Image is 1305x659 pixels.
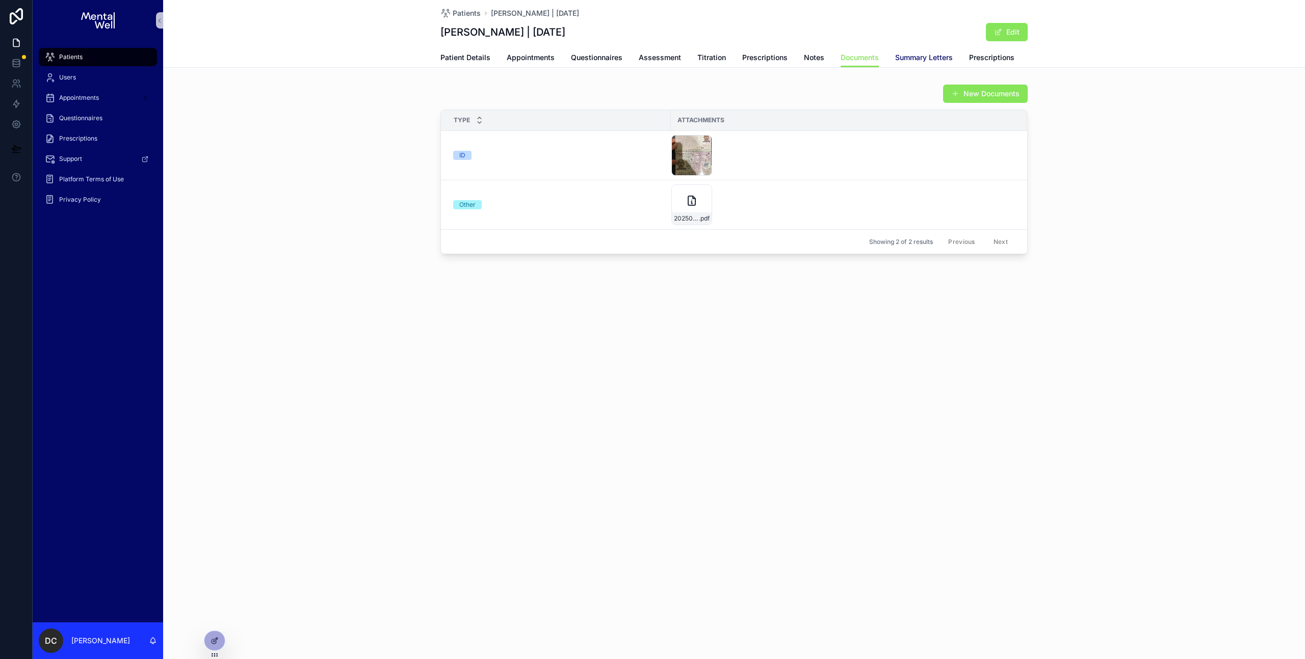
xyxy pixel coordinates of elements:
span: Prescriptions [742,52,788,63]
span: Notes [804,52,824,63]
a: Patient Details [440,48,490,69]
a: Questionnaires [571,48,622,69]
span: Type [454,116,470,124]
div: ID [459,151,465,160]
span: DC [45,635,57,647]
span: Patients [59,53,83,61]
a: Assessment [639,48,681,69]
a: [PERSON_NAME] | [DATE] [491,8,579,18]
span: Summary Letters [895,52,953,63]
a: ID [453,151,665,160]
span: Patients [453,8,481,18]
span: Documents [841,52,879,63]
a: Privacy Policy [39,190,157,209]
a: Prescriptions [39,129,157,148]
span: Patient Details [440,52,490,63]
a: Documents [841,48,879,68]
a: Appointments [507,48,555,69]
a: Notes [804,48,824,69]
a: Other [453,200,665,209]
a: Titration [697,48,726,69]
a: Patients [440,8,481,18]
a: Summary Letters [895,48,953,69]
span: Titration [697,52,726,63]
a: Patients [39,48,157,66]
a: Questionnaires [39,109,157,127]
a: Platform Terms of Use [39,170,157,188]
button: New Documents [943,85,1028,103]
div: Other [459,200,476,209]
span: Questionnaires [571,52,622,63]
span: Appointments [59,94,99,102]
a: Prescriptions [969,48,1014,69]
span: Prescriptions [59,134,97,143]
a: Prescriptions [742,48,788,69]
p: [PERSON_NAME] [71,636,130,646]
span: Assessment [639,52,681,63]
span: Platform Terms of Use [59,175,124,183]
span: .pdf [699,214,710,223]
a: Users [39,68,157,87]
a: Support [39,150,157,168]
img: App logo [81,12,114,29]
button: Edit [986,23,1028,41]
span: 20250801221708 [674,214,699,223]
span: Prescriptions [969,52,1014,63]
span: Privacy Policy [59,196,101,204]
span: Support [59,155,82,163]
a: Appointments [39,89,157,107]
a: 20250801221708.pdf [671,184,1014,225]
h1: [PERSON_NAME] | [DATE] [440,25,565,39]
span: Attachments [677,116,724,124]
span: Users [59,73,76,81]
div: scrollable content [33,41,163,222]
span: Appointments [507,52,555,63]
span: Showing 2 of 2 results [869,238,933,246]
span: Questionnaires [59,114,102,122]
